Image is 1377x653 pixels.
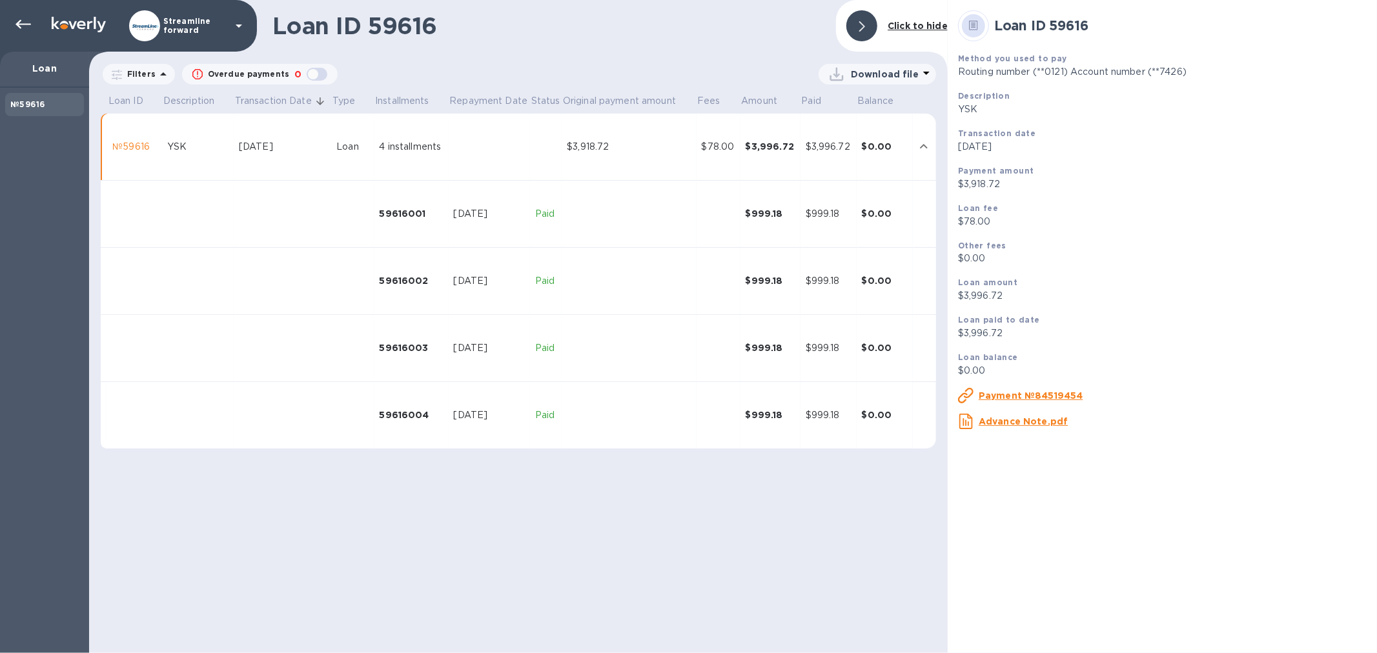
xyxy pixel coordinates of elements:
[379,140,443,154] div: 4 installments
[958,315,1040,325] b: Loan paid to date
[741,94,794,108] span: Amount
[862,341,908,354] div: $0.00
[235,94,312,108] p: Transaction Date
[454,408,525,422] div: [DATE]
[862,207,908,220] div: $0.00
[994,17,1088,34] b: Loan ID 59616
[958,65,1367,79] p: Routing number (**0121) Account number (**7426)
[958,128,1035,138] b: Transaction date
[958,54,1067,63] b: Method you used to pay
[862,140,908,153] div: $0.00
[563,94,693,108] span: Original payment amount
[862,274,908,287] div: $0.00
[958,177,1367,191] p: $3,918.72
[379,341,443,354] div: 59616003
[167,140,229,154] div: YSK
[806,274,852,288] div: $999.18
[979,416,1068,427] u: Advance Note.pdf
[379,207,443,220] div: 59616001
[563,94,676,108] p: Original payment amount
[108,94,143,108] p: Loan ID
[182,64,338,85] button: Overdue payments0
[862,408,908,421] div: $0.00
[332,94,356,108] p: Type
[52,17,106,32] img: Logo
[801,94,838,108] span: Paid
[697,94,737,108] span: Fees
[163,94,231,108] span: Description
[914,137,933,156] button: expand row
[122,68,156,79] p: Filters
[746,274,795,287] div: $999.18
[697,94,720,108] p: Fees
[535,341,556,355] p: Paid
[10,62,79,75] p: Loan
[108,94,160,108] span: Loan ID
[454,341,525,355] div: [DATE]
[746,207,795,220] div: $999.18
[336,140,369,154] div: Loan
[239,140,326,154] div: [DATE]
[535,408,556,422] p: Paid
[857,94,910,108] span: Balance
[163,17,228,35] p: Streamline forward
[535,274,556,288] p: Paid
[806,341,852,355] div: $999.18
[958,215,1367,228] p: $78.00
[379,408,443,421] div: 59616004
[294,68,301,81] p: 0
[801,94,821,108] p: Paid
[958,140,1367,154] p: [DATE]
[702,140,735,154] div: $78.00
[958,91,1010,101] b: Description
[454,274,525,288] div: [DATE]
[454,207,525,221] div: [DATE]
[567,140,691,154] div: $3,918.72
[958,203,998,213] b: Loan fee
[958,364,1367,377] p: $0.00
[958,326,1367,340] p: $3,996.72
[979,390,1083,401] u: Payment №84519454
[535,207,556,221] p: Paid
[958,252,1367,265] p: $0.00
[741,94,777,108] p: Amount
[112,140,157,154] div: №59616
[379,274,443,287] div: 59616002
[958,241,1006,250] b: Other fees
[746,341,795,354] div: $999.18
[806,207,852,221] div: $999.18
[531,94,560,108] p: Status
[851,68,919,81] p: Download file
[449,94,527,108] p: Repayment Date
[958,352,1018,362] b: Loan balance
[958,289,1367,303] p: $3,996.72
[10,99,45,109] b: №59616
[272,12,826,39] h1: Loan ID 59616
[163,94,214,108] p: Description
[332,94,372,108] span: Type
[208,68,289,80] p: Overdue payments
[235,94,329,108] span: Transaction Date
[888,21,948,31] b: Click to hide
[958,277,1017,287] b: Loan amount
[958,103,1367,116] p: YSK
[375,94,429,108] p: Installments
[375,94,446,108] span: Installments
[857,94,893,108] p: Balance
[806,408,852,422] div: $999.18
[746,140,795,153] div: $3,996.72
[958,166,1034,176] b: Payment amount
[746,408,795,421] div: $999.18
[806,140,852,154] div: $3,996.72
